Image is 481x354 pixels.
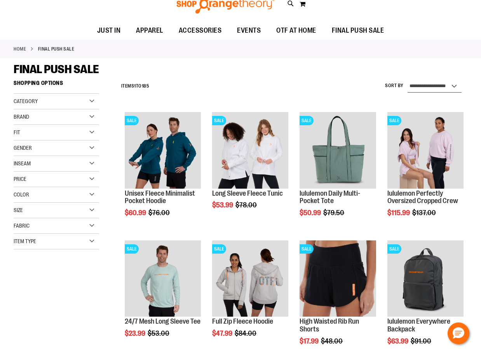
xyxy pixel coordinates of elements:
label: Sort By [385,82,404,89]
a: High Waisted Rib Run Shorts [300,317,359,333]
a: lululemon Perfectly Oversized Cropped Crew [387,189,458,205]
a: lululemon Perfectly Oversized Cropped CrewSALE [387,112,464,189]
img: Main Image of 1457091 [212,240,288,317]
a: Main Image of 1457091SALE [212,240,288,318]
a: Unisex Fleece Minimalist Pocket Hoodie [125,189,195,205]
span: Inseam [14,160,31,166]
a: Home [14,46,26,53]
span: $23.99 [125,329,146,337]
a: EVENTS [229,22,268,40]
span: $53.00 [148,329,171,337]
a: OTF AT HOME [268,22,324,40]
img: lululemon Daily Multi-Pocket Tote [300,112,376,188]
div: product [121,108,205,237]
img: Product image for Fleece Long Sleeve [212,112,288,188]
span: $76.00 [148,209,171,217]
span: Fabric [14,223,30,229]
span: SALE [387,244,401,254]
div: product [208,108,292,229]
span: $63.99 [387,337,410,345]
a: High Waisted Rib Run ShortsSALE [300,240,376,318]
a: FINAL PUSH SALE [324,22,392,39]
img: lululemon Everywhere Backpack [387,240,464,317]
span: Item Type [14,238,36,244]
span: SALE [125,244,139,254]
a: lululemon Everywhere Backpack [387,317,450,333]
span: $53.99 [212,201,234,209]
span: SALE [387,116,401,125]
span: Category [14,98,38,104]
span: OTF AT HOME [276,22,316,39]
span: $91.00 [411,337,432,345]
img: High Waisted Rib Run Shorts [300,240,376,317]
a: lululemon Daily Multi-Pocket Tote [300,189,360,205]
span: $137.00 [412,209,437,217]
a: Main Image of 1457095SALE [125,240,201,318]
img: Main Image of 1457095 [125,240,201,317]
span: SALE [212,244,226,254]
a: 24/7 Mesh Long Sleeve Tee [125,317,200,325]
h2: Items to [121,80,150,92]
span: JUST IN [97,22,121,39]
span: $17.99 [300,337,320,345]
a: Long Sleeve Fleece Tunic [212,189,283,197]
span: $50.99 [300,209,322,217]
span: SALE [300,244,314,254]
span: $48.00 [321,337,344,345]
span: Color [14,191,29,198]
span: Size [14,207,23,213]
span: Gender [14,145,32,151]
span: FINAL PUSH SALE [332,22,384,39]
div: product [296,108,380,237]
span: 1 [134,83,136,89]
a: lululemon Daily Multi-Pocket ToteSALE [300,112,376,189]
span: SALE [212,116,226,125]
button: Hello, have a question? Let’s chat. [448,322,469,344]
img: Unisex Fleece Minimalist Pocket Hoodie [125,112,201,188]
span: APPAREL [136,22,163,39]
span: $84.00 [235,329,258,337]
span: 185 [142,83,150,89]
img: lululemon Perfectly Oversized Cropped Crew [387,112,464,188]
span: Brand [14,114,29,120]
strong: FINAL PUSH SALE [38,46,75,53]
strong: Shopping Options [14,76,99,94]
div: product [383,108,467,237]
span: $115.99 [387,209,411,217]
span: $60.99 [125,209,147,217]
span: Price [14,176,26,182]
span: SALE [125,116,139,125]
a: Unisex Fleece Minimalist Pocket HoodieSALE [125,112,201,189]
a: JUST IN [89,22,129,40]
a: Full Zip Fleece Hoodie [212,317,273,325]
a: APPAREL [128,22,171,40]
span: Fit [14,129,20,135]
a: lululemon Everywhere BackpackSALE [387,240,464,318]
span: $47.99 [212,329,234,337]
span: SALE [300,116,314,125]
a: ACCESSORIES [171,22,230,40]
span: ACCESSORIES [179,22,222,39]
span: EVENTS [237,22,261,39]
span: $78.00 [235,201,258,209]
span: $79.50 [323,209,345,217]
span: FINAL PUSH SALE [14,63,99,76]
a: Product image for Fleece Long SleeveSALE [212,112,288,189]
